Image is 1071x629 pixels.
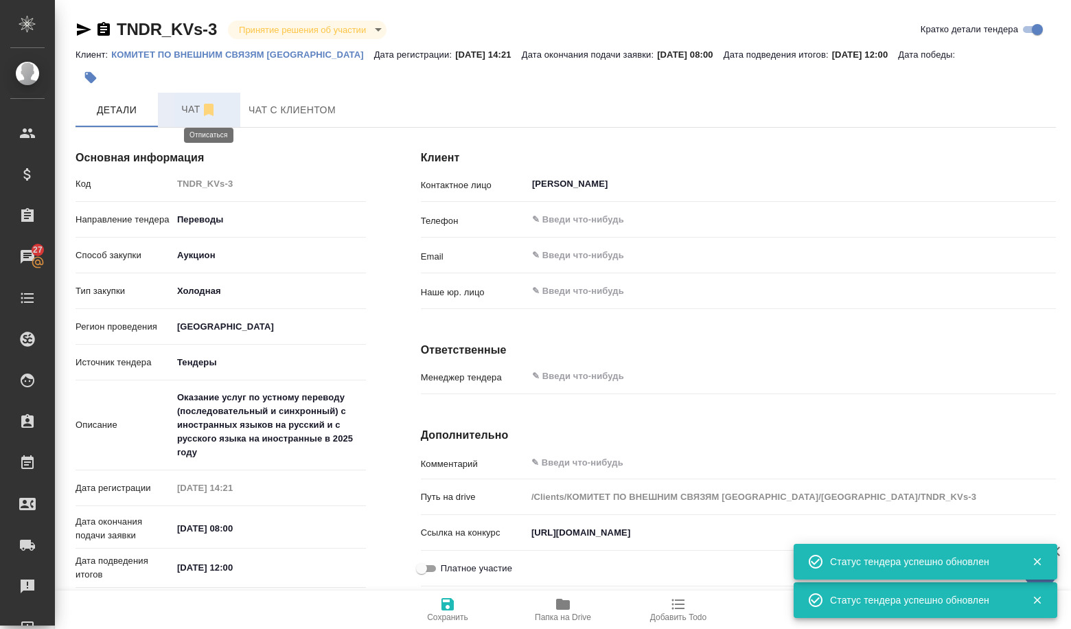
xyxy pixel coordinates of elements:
div: Статус тендера успешно обновлен [830,593,1011,607]
p: Комментарий [421,457,527,471]
span: Папка на Drive [535,613,591,622]
input: Пустое поле [172,478,292,498]
p: Контактное лицо [421,179,527,192]
div: [GEOGRAPHIC_DATA] [172,351,366,374]
h4: Дополнительно [421,427,1056,444]
button: Open [1048,290,1051,293]
span: Кратко детали тендера [921,23,1018,36]
button: Open [1048,375,1051,378]
button: Сохранить [390,591,505,629]
p: Менеджер тендера [421,371,527,385]
button: Добавить Todo [621,591,736,629]
textarea: Оказание услуг по устному переводу (последовательный и синхронный) с иностранных языков на русски... [172,386,366,464]
p: Дата подведения итогов: [724,49,832,60]
p: Дата регистрации: [374,49,455,60]
p: Тип закупки [76,284,172,298]
div: [GEOGRAPHIC_DATA] [172,315,366,339]
button: Скопировать ссылку [95,21,112,38]
p: КОМИТЕТ ПО ВНЕШНИМ СВЯЗЯМ [GEOGRAPHIC_DATA] [111,49,373,60]
div: Переводы [172,208,366,231]
span: Чат с клиентом [249,102,336,119]
span: Добавить Todo [650,613,706,622]
p: Дата окончания подачи заявки: [522,49,657,60]
p: Путь на drive [421,490,527,504]
p: [DATE] 14:21 [455,49,522,60]
span: Детали [84,102,150,119]
p: Описание [76,418,172,432]
span: Платное участие [441,562,512,575]
input: ✎ Введи что-нибудь [527,523,1056,542]
span: 27 [25,243,51,257]
input: ✎ Введи что-нибудь [172,558,292,577]
span: Сохранить [427,613,468,622]
div: Принятие решения об участии [228,21,387,39]
p: Дата победы: [898,49,958,60]
input: ✎ Введи что-нибудь [531,368,1006,385]
a: 27 [3,240,51,274]
h4: Клиент [421,150,1056,166]
p: Дата подведения итогов [76,554,172,582]
p: Регион проведения [76,320,172,334]
p: Email [421,250,527,264]
button: Закрыть [1023,594,1051,606]
p: [DATE] 08:00 [657,49,724,60]
p: Ссылка на конкурс [421,526,527,540]
input: Пустое поле [172,174,366,194]
p: Клиент: [76,49,111,60]
p: Телефон [421,214,527,228]
p: [DATE] 12:00 [832,49,899,60]
p: Направление тендера [76,213,172,227]
button: Open [1048,254,1051,257]
button: Добавить тэг [76,62,106,93]
a: TNDR_KVs-3 [117,20,217,38]
p: Код [76,177,172,191]
input: ✎ Введи что-нибудь [531,247,1006,264]
p: Дата окончания подачи заявки [76,515,172,542]
div: Холодная [172,279,366,303]
a: КОМИТЕТ ПО ВНЕШНИМ СВЯЗЯМ [GEOGRAPHIC_DATA] [111,48,373,60]
p: Способ закупки [76,249,172,262]
input: ✎ Введи что-нибудь [531,283,1006,299]
button: Скопировать ссылку для ЯМессенджера [76,21,92,38]
button: Open [1048,218,1051,221]
button: Папка на Drive [505,591,621,629]
div: Статус тендера успешно обновлен [830,555,1011,569]
p: Источник тендера [76,356,172,369]
h4: Ответственные [421,342,1056,358]
span: Чат [166,101,232,118]
p: Наше юр. лицо [421,286,527,299]
p: Дата регистрации [76,481,172,495]
input: ✎ Введи что-нибудь [172,518,292,538]
button: Закрыть [1023,556,1051,568]
h4: Основная информация [76,150,366,166]
input: Пустое поле [527,487,1056,507]
input: ✎ Введи что-нибудь [531,211,1006,228]
button: Open [1048,183,1051,185]
button: Принятие решения об участии [235,24,370,36]
div: Аукцион [172,244,366,267]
